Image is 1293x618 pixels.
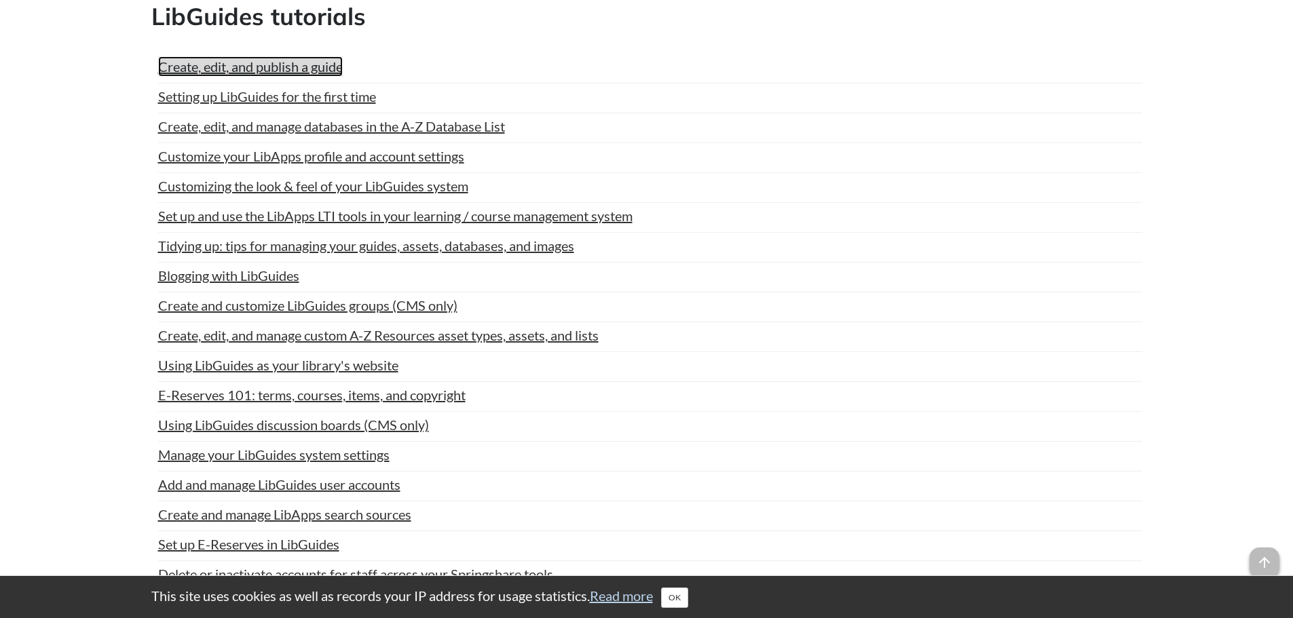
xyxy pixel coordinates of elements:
[1250,547,1279,577] span: arrow_upward
[158,146,464,166] a: Customize your LibApps profile and account settings
[158,116,505,136] a: Create, edit, and manage databases in the A-Z Database List
[158,504,411,524] a: Create and manage LibApps search sources
[158,56,343,77] a: Create, edit, and publish a guide
[158,325,599,345] a: Create, edit, and manage custom A-Z Resources asset types, assets, and lists
[158,86,376,107] a: Setting up LibGuides for the first time
[158,474,400,495] a: Add and manage LibGuides user accounts
[158,265,299,286] a: Blogging with LibGuides
[158,206,633,226] a: Set up and use the LibApps LTI tools in your learning / course management system
[158,414,429,435] a: Using LibGuides discussion boards (CMS only)
[158,295,457,315] a: Create and customize LibGuides groups (CMS only)
[138,586,1156,608] div: This site uses cookies as well as records your IP address for usage statistics.
[1250,549,1279,565] a: arrow_upward
[158,444,390,465] a: Manage your LibGuides system settings
[661,587,688,608] button: Close
[158,235,574,256] a: Tidying up: tips for managing your guides, assets, databases, and images
[158,534,339,554] a: Set up E-Reserves in LibGuides
[158,176,468,196] a: Customizing the look & feel of your LibGuides system
[158,564,553,584] a: Delete or inactivate accounts for staff across your Springshare tools
[590,587,653,604] a: Read more
[158,385,466,405] a: E-Reserves 101: terms, courses, items, and copyright
[158,355,398,375] a: Using LibGuides as your library's website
